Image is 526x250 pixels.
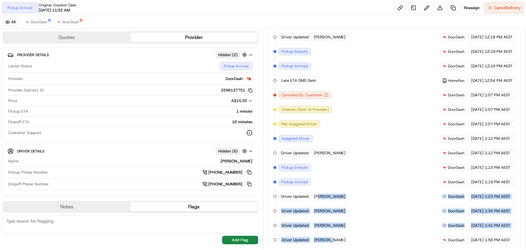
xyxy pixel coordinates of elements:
[282,34,309,40] span: Driver Updated
[314,208,346,214] span: [PERSON_NAME]
[49,85,99,96] a: 💻API Documentation
[56,20,61,24] img: doordash_logo_v2.png
[245,75,253,82] img: doordash_logo_v2.png
[8,146,253,156] button: Driver DetailsHidden (8)
[471,223,483,228] span: [DATE]
[448,136,465,141] span: DoorDash
[442,165,447,170] img: doordash_logo_v2.png
[17,149,44,154] span: Driver Details
[448,238,465,242] span: DoorDash
[60,102,73,107] span: Pylon
[442,223,447,228] img: doordash_logo_v2.png
[282,150,309,156] span: Driver Updated
[39,3,76,8] span: Original Creation Date
[442,209,447,213] img: doordash_logo_v2.png
[282,208,309,214] span: Driver Updated
[203,181,253,187] button: [PHONE_NUMBER]
[485,34,513,40] span: 12:18 PM AEST
[8,63,32,69] span: Latest Status
[282,78,316,83] span: Late ETA SMS Sent
[3,202,130,212] button: Notes
[216,51,248,59] button: Hidden (2)
[282,194,309,199] span: Driver Updated
[21,159,253,164] div: [PERSON_NAME]
[8,181,49,187] span: Dropoff Phone Number
[314,150,346,156] span: [PERSON_NAME]
[442,151,447,155] img: doordash_logo_v2.png
[226,76,243,82] span: DoorDash
[471,165,483,170] span: [DATE]
[448,107,465,112] span: DoorDash
[39,8,70,13] span: [DATE] 11:52 AM
[282,49,308,54] span: Pickup Enroute
[54,18,82,26] button: DoorDash
[471,121,483,127] span: [DATE]
[442,194,447,199] img: doordash_logo_v2.png
[448,223,465,228] span: DoorDash
[485,208,510,214] span: 1:34 PM AEST
[282,136,310,141] span: Assigned Driver
[448,209,465,213] span: DoorDash
[448,194,465,199] span: DoorDash
[218,52,238,58] span: Hidden ( 2 )
[442,180,447,184] img: doordash_logo_v2.png
[6,6,18,18] img: Nash
[464,5,480,11] span: Reassign
[43,102,73,107] a: Powered byPylon
[485,194,510,199] span: 1:23 PM AEST
[16,39,99,45] input: Clear
[485,2,524,13] button: CancelDelivery
[448,35,465,40] span: DoorDash
[282,121,317,127] span: Not Assigned Driver
[471,92,483,98] span: [DATE]
[232,98,247,103] span: A$15.33
[20,64,76,69] div: We're available if you need us!
[62,20,79,24] span: DoorDash
[314,237,346,243] span: [PERSON_NAME]
[448,93,465,98] span: DoorDash
[130,33,257,42] button: Provider
[442,49,447,54] img: doordash_logo_v2.png
[6,58,17,69] img: 1736555255976-a54dd68f-1ca7-489b-9aae-adbdc363a1c4
[485,165,510,170] span: 1:13 PM AEST
[8,130,41,136] span: Customer Support
[448,49,465,54] span: DoorDash
[485,49,513,54] span: 12:19 PM AEST
[130,202,257,212] button: Flags
[448,165,465,170] span: DoorDash
[25,20,30,24] img: doordash_logo_v2.png
[471,194,483,199] span: [DATE]
[8,159,19,164] span: Name
[471,78,483,83] span: [DATE]
[203,169,253,176] a: [PHONE_NUMBER]
[442,136,447,141] img: doordash_logo_v2.png
[4,85,49,96] a: 📗Knowledge Base
[6,88,11,93] div: 📗
[8,109,28,114] span: Pickup ETA
[442,64,447,69] img: doordash_logo_v2.png
[8,50,253,60] button: Provider DetailsHidden (2)
[485,237,510,243] span: 1:56 PM AEST
[448,64,465,69] span: DoorDash
[471,208,483,214] span: [DATE]
[485,150,510,156] span: 1:12 PM AEST
[314,223,346,228] span: [PERSON_NAME]
[221,88,253,93] button: 2596137751
[32,119,253,125] div: 10 minutes
[471,107,483,112] span: [DATE]
[102,59,110,67] button: Start new chat
[282,63,308,69] span: Pickup Arrived
[471,150,483,156] span: [DATE]
[442,107,447,112] img: doordash_logo_v2.png
[442,93,447,98] img: doordash_logo_v2.png
[471,34,483,40] span: [DATE]
[485,107,510,112] span: 1:07 PM AEST
[216,147,248,155] button: Hidden (8)
[282,237,309,243] span: Driver Updated
[8,88,44,93] span: Provider Delivery ID
[8,76,23,82] span: Provider
[12,88,46,94] span: Knowledge Base
[8,98,17,104] span: Price
[22,18,50,26] button: DoorDash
